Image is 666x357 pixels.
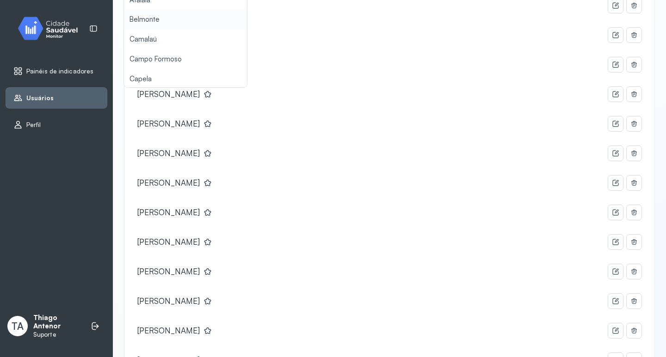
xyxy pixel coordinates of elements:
[33,314,81,331] p: Thiago Antenor
[137,266,200,276] div: [PERSON_NAME]
[124,10,247,30] li: Belmonte
[137,178,200,188] div: [PERSON_NAME]
[13,93,99,103] a: Usuários
[137,207,200,217] div: [PERSON_NAME]
[33,331,81,339] p: Suporte
[10,15,93,42] img: monitor.svg
[124,49,247,69] li: Campo Formoso
[137,119,200,128] div: [PERSON_NAME]
[26,121,41,129] span: Perfil
[13,67,99,76] a: Painéis de indicadores
[137,237,200,247] div: [PERSON_NAME]
[26,67,93,75] span: Painéis de indicadores
[12,320,24,332] span: TA
[137,89,200,99] div: [PERSON_NAME]
[137,148,200,158] div: [PERSON_NAME]
[137,296,200,306] div: [PERSON_NAME]
[26,94,54,102] span: Usuários
[13,120,99,129] a: Perfil
[124,69,247,89] li: Capela
[137,326,200,335] div: [PERSON_NAME]
[124,30,247,49] li: Camalaú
